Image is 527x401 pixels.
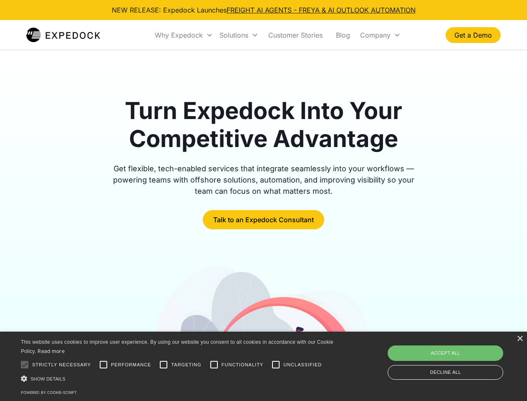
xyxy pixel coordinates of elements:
[216,21,262,49] div: Solutions
[38,348,65,354] a: Read more
[357,21,404,49] div: Company
[219,31,248,39] div: Solutions
[227,6,416,14] a: FREIGHT AI AGENTS - FREYA & AI OUTLOOK AUTOMATION
[446,27,501,43] a: Get a Demo
[222,361,263,368] span: Functionality
[103,163,424,197] div: Get flexible, tech-enabled services that integrate seamlessly into your workflows — powering team...
[283,361,322,368] span: Unclassified
[360,31,391,39] div: Company
[30,376,66,381] span: Show details
[151,21,216,49] div: Why Expedock
[21,390,77,395] a: Powered by cookie-script
[329,21,357,49] a: Blog
[155,31,203,39] div: Why Expedock
[111,361,151,368] span: Performance
[388,311,527,401] iframe: Chat Widget
[112,5,416,15] div: NEW RELEASE: Expedock Launches
[26,27,100,43] img: Expedock Logo
[103,97,424,153] h1: Turn Expedock Into Your Competitive Advantage
[21,339,333,355] span: This website uses cookies to improve user experience. By using our website you consent to all coo...
[32,361,91,368] span: Strictly necessary
[21,374,336,383] div: Show details
[171,361,201,368] span: Targeting
[262,21,329,49] a: Customer Stories
[203,210,324,229] a: Talk to an Expedock Consultant
[26,27,100,43] a: home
